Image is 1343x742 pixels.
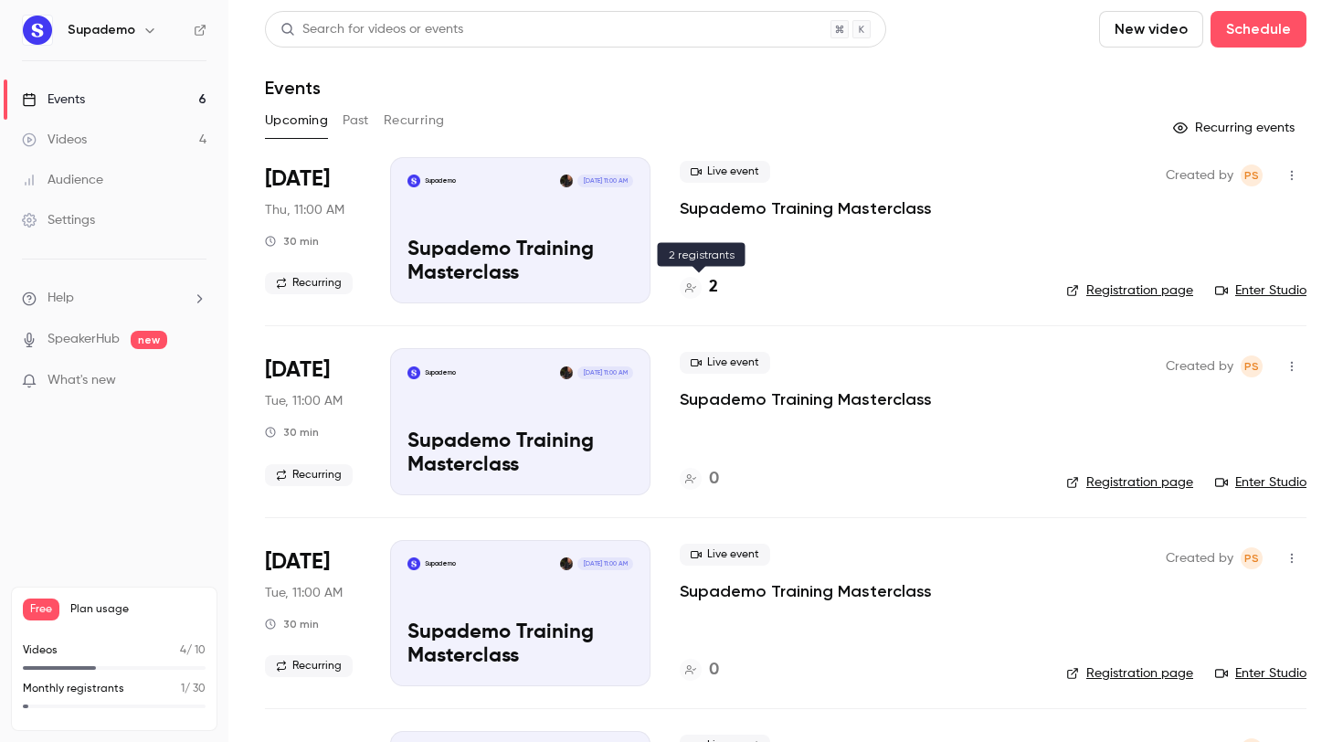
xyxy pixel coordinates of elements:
span: Tue, 11:00 AM [265,392,343,410]
a: Enter Studio [1215,664,1306,683]
p: Monthly registrants [23,681,124,697]
div: 30 min [265,425,319,440]
a: Registration page [1066,281,1193,300]
iframe: Noticeable Trigger [185,373,206,389]
p: Videos [23,642,58,659]
p: Supademo [425,559,456,568]
a: Enter Studio [1215,281,1306,300]
button: Recurring events [1165,113,1306,143]
div: Events [22,90,85,109]
img: Supademo Training Masterclass [407,366,420,379]
span: PS [1244,355,1259,377]
div: Oct 21 Tue, 11:00 AM (America/Toronto) [265,540,361,686]
button: New video [1099,11,1203,48]
span: Tue, 11:00 AM [265,584,343,602]
span: PS [1244,547,1259,569]
a: Enter Studio [1215,473,1306,492]
span: Recurring [265,464,353,486]
a: Supademo Training Masterclass [680,197,932,219]
span: Thu, 11:00 AM [265,201,344,219]
span: Created by [1166,164,1233,186]
div: Sep 25 Thu, 11:00 AM (America/Toronto) [265,157,361,303]
span: 4 [180,645,186,656]
p: Supademo Training Masterclass [407,238,633,286]
a: 2 [680,275,718,300]
span: Paulina Staszuk [1241,355,1263,377]
img: Supademo Training Masterclass [407,557,420,570]
span: new [131,331,167,349]
img: Paulina Staszuk [560,175,573,187]
span: Live event [680,352,770,374]
h4: 0 [709,658,719,683]
span: Live event [680,544,770,566]
img: Supademo [23,16,52,45]
span: Recurring [265,655,353,677]
span: Created by [1166,547,1233,569]
a: 0 [680,658,719,683]
span: 1 [181,684,185,694]
span: Live event [680,161,770,183]
img: Paulina Staszuk [560,366,573,379]
span: [DATE] [265,164,330,194]
span: PS [1244,164,1259,186]
a: Supademo Training MasterclassSupademoPaulina Staszuk[DATE] 11:00 AMSupademo Training Masterclass [390,540,650,686]
span: Paulina Staszuk [1241,547,1263,569]
button: Schedule [1211,11,1306,48]
div: 30 min [265,234,319,249]
span: [DATE] [265,547,330,577]
a: Registration page [1066,664,1193,683]
div: Audience [22,171,103,189]
span: [DATE] 11:00 AM [577,557,632,570]
span: Paulina Staszuk [1241,164,1263,186]
p: Supademo [425,368,456,377]
div: Settings [22,211,95,229]
a: Registration page [1066,473,1193,492]
a: Supademo Training Masterclass [680,580,932,602]
p: Supademo Training Masterclass [407,430,633,478]
img: Paulina Staszuk [560,557,573,570]
span: [DATE] 11:00 AM [577,366,632,379]
span: Help [48,289,74,308]
span: Recurring [265,272,353,294]
div: Search for videos or events [280,20,463,39]
div: Sep 30 Tue, 11:00 AM (America/Toronto) [265,348,361,494]
button: Past [343,106,369,135]
p: / 30 [181,681,206,697]
a: SpeakerHub [48,330,120,349]
h1: Events [265,77,321,99]
span: What's new [48,371,116,390]
span: [DATE] [265,355,330,385]
span: [DATE] 11:00 AM [577,175,632,187]
p: / 10 [180,642,206,659]
p: Supademo Training Masterclass [407,621,633,669]
span: Free [23,599,59,620]
a: Supademo Training MasterclassSupademoPaulina Staszuk[DATE] 11:00 AMSupademo Training Masterclass [390,157,650,303]
span: Created by [1166,355,1233,377]
a: Supademo Training MasterclassSupademoPaulina Staszuk[DATE] 11:00 AMSupademo Training Masterclass [390,348,650,494]
button: Upcoming [265,106,328,135]
button: Recurring [384,106,445,135]
a: 0 [680,467,719,492]
h4: 2 [709,275,718,300]
img: Supademo Training Masterclass [407,175,420,187]
div: 30 min [265,617,319,631]
p: Supademo [425,176,456,185]
h6: Supademo [68,21,135,39]
li: help-dropdown-opener [22,289,206,308]
div: Videos [22,131,87,149]
span: Plan usage [70,602,206,617]
a: Supademo Training Masterclass [680,388,932,410]
h4: 0 [709,467,719,492]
